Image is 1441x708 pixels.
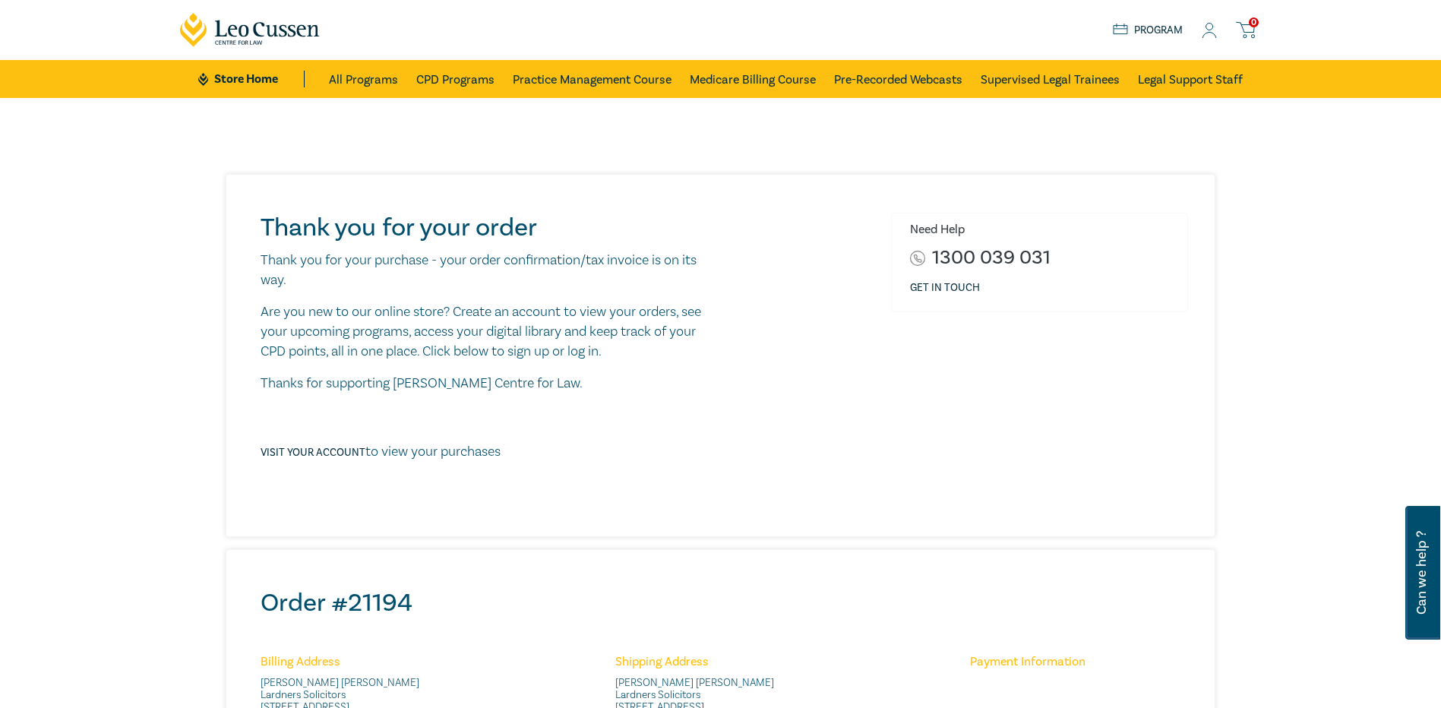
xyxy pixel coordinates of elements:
[1138,60,1243,98] a: Legal Support Staff
[261,374,716,394] p: Thanks for supporting [PERSON_NAME] Centre for Law.
[1414,515,1429,631] span: Can we help ?
[416,60,495,98] a: CPD Programs
[261,655,479,669] h6: Billing Address
[261,251,716,290] p: Thank you for your purchase - your order confirmation/tax invoice is on its way.
[261,689,479,701] span: Lardners Solicitors
[198,71,304,87] a: Store Home
[261,588,1188,618] h2: Order # 21194
[834,60,962,98] a: Pre-Recorded Webcasts
[981,60,1120,98] a: Supervised Legal Trainees
[261,213,716,243] h1: Thank you for your order
[329,60,398,98] a: All Programs
[261,442,501,462] p: to view your purchases
[1249,17,1259,27] span: 0
[615,655,833,669] h6: Shipping Address
[690,60,816,98] a: Medicare Billing Course
[513,60,672,98] a: Practice Management Course
[261,446,365,460] a: Visit your account
[261,677,479,689] span: [PERSON_NAME] [PERSON_NAME]
[970,655,1188,669] h6: Payment Information
[910,280,980,296] a: Get in touch
[1113,22,1183,39] a: Program
[932,248,1051,268] a: 1300 039 031
[615,689,833,701] span: Lardners Solicitors
[910,223,1176,237] h6: Need Help
[261,302,716,362] p: Are you new to our online store? Create an account to view your orders, see your upcoming program...
[615,677,833,689] span: [PERSON_NAME] [PERSON_NAME]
